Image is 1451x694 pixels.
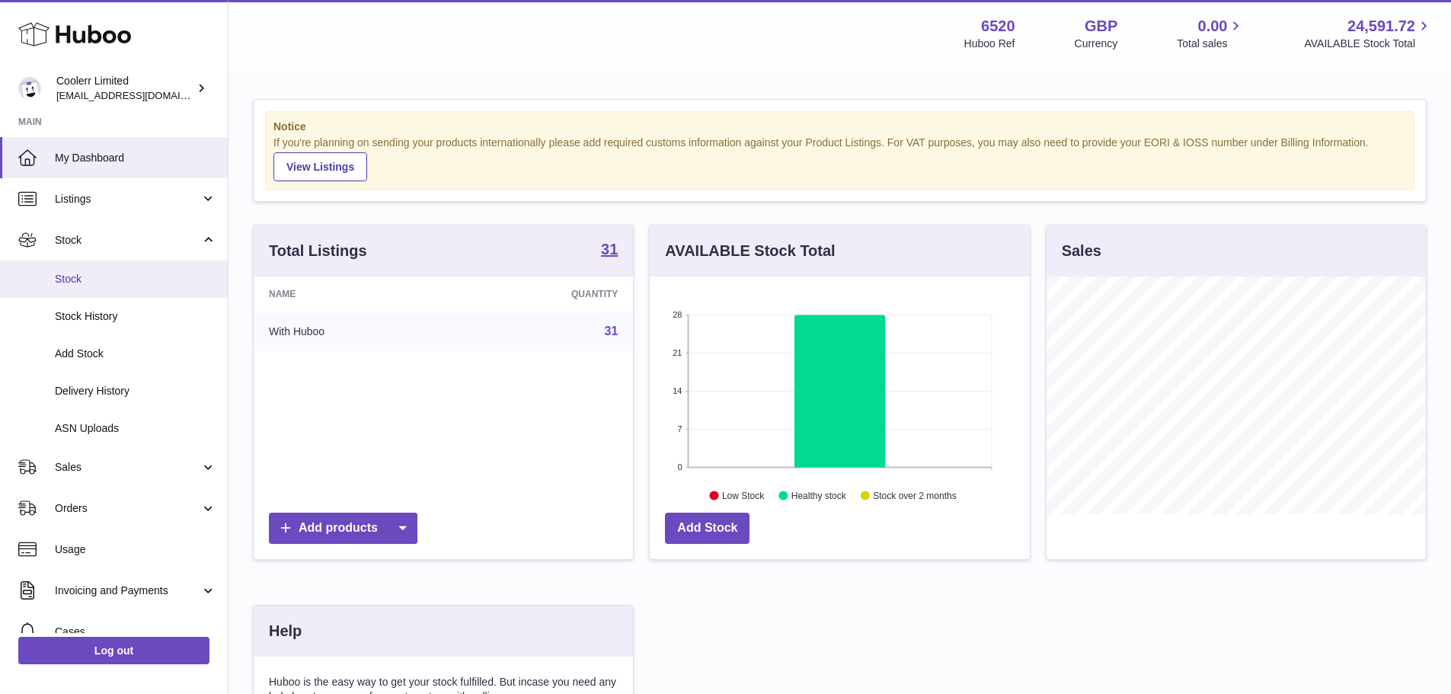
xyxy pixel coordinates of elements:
[1347,16,1415,37] span: 24,591.72
[254,277,454,312] th: Name
[981,16,1015,37] strong: 6520
[678,424,682,433] text: 7
[273,152,367,181] a: View Listings
[56,89,224,101] span: [EMAIL_ADDRESS][DOMAIN_NAME]
[791,490,847,501] text: Healthy stock
[1085,16,1117,37] strong: GBP
[678,462,682,472] text: 0
[665,241,835,261] h3: AVAILABLE Stock Total
[673,348,682,357] text: 21
[269,621,302,641] h3: Help
[673,310,682,319] text: 28
[254,312,454,351] td: With Huboo
[55,272,216,286] span: Stock
[55,192,200,206] span: Listings
[273,120,1406,134] strong: Notice
[55,421,216,436] span: ASN Uploads
[605,325,618,337] a: 31
[55,625,216,639] span: Cases
[673,386,682,395] text: 14
[55,347,216,361] span: Add Stock
[964,37,1015,51] div: Huboo Ref
[454,277,633,312] th: Quantity
[55,542,216,557] span: Usage
[56,74,193,103] div: Coolerr Limited
[1304,37,1433,51] span: AVAILABLE Stock Total
[55,309,216,324] span: Stock History
[269,241,367,261] h3: Total Listings
[665,513,749,544] a: Add Stock
[1177,16,1245,51] a: 0.00 Total sales
[1062,241,1101,261] h3: Sales
[1304,16,1433,51] a: 24,591.72 AVAILABLE Stock Total
[55,384,216,398] span: Delivery History
[269,513,417,544] a: Add products
[55,151,216,165] span: My Dashboard
[1198,16,1228,37] span: 0.00
[18,77,41,100] img: internalAdmin-6520@internal.huboo.com
[722,490,765,501] text: Low Stock
[55,233,200,248] span: Stock
[874,490,957,501] text: Stock over 2 months
[601,241,618,260] a: 31
[55,501,200,516] span: Orders
[273,136,1406,181] div: If you're planning on sending your products internationally please add required customs informati...
[55,460,200,475] span: Sales
[1177,37,1245,51] span: Total sales
[18,637,209,664] a: Log out
[601,241,618,257] strong: 31
[1075,37,1118,51] div: Currency
[55,584,200,598] span: Invoicing and Payments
